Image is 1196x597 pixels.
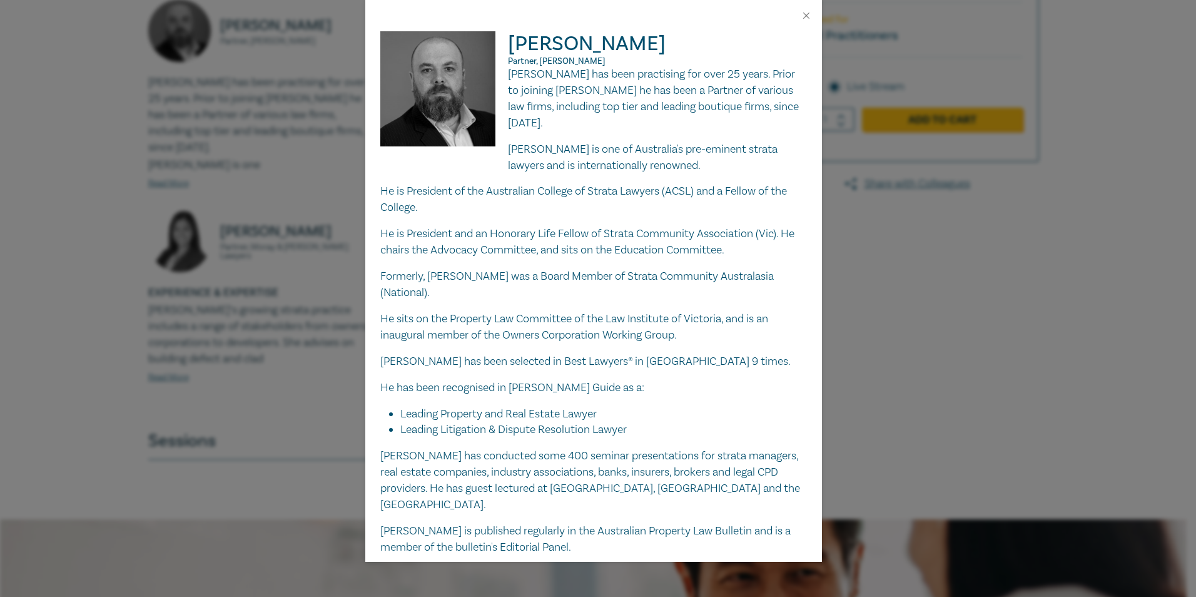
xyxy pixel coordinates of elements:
h2: [PERSON_NAME] [380,31,807,66]
p: [PERSON_NAME] has been selected in Best Lawyers® in [GEOGRAPHIC_DATA] 9 times. [380,354,807,370]
p: He sits on the Property Law Committee of the Law Institute of Victoria, and is an inaugural membe... [380,311,807,344]
button: Close [801,10,812,21]
p: He has been recognised in [PERSON_NAME] Guide as a: [380,380,807,396]
p: [PERSON_NAME] is one of Australia's pre-eminent strata lawyers and is internationally renowned. [380,141,807,174]
p: Formerly, [PERSON_NAME] was a Board Member of Strata Community Australasia (National). [380,268,807,301]
p: He is President of the Australian College of Strata Lawyers (ACSL) and a Fellow of the College. [380,183,807,216]
p: He is President and an Honorary Life Fellow of Strata Community Association (Vic). He chairs the ... [380,226,807,258]
p: [PERSON_NAME] has been practising for over 25 years. Prior to joining [PERSON_NAME] he has been a... [380,66,807,131]
li: Leading Litigation & Dispute Resolution Lawyer [400,422,807,438]
img: Tim Graham [380,31,509,159]
p: [PERSON_NAME] is published regularly in the Australian Property Law Bulletin and is a member of t... [380,523,807,556]
li: Leading Property and Real Estate Lawyer [400,406,807,422]
p: [PERSON_NAME] has conducted some 400 seminar presentations for strata managers, real estate compa... [380,448,807,513]
span: Partner, [PERSON_NAME] [508,56,606,67]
